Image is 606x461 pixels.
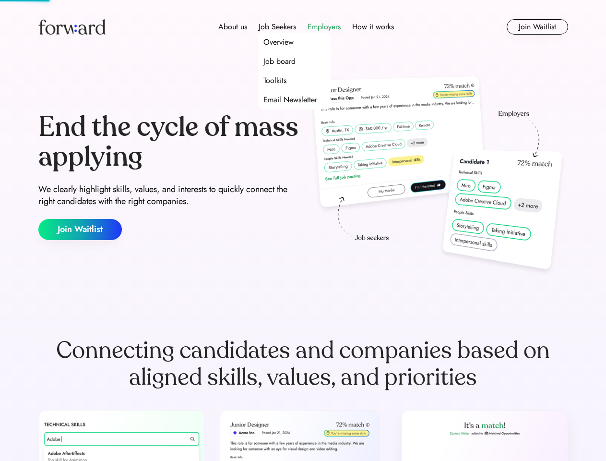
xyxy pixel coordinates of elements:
[38,112,299,171] div: End the cycle of mass applying
[38,19,106,35] img: Forward logo
[38,337,568,391] div: Connecting candidates and companies based on aligned skills, values, and priorities
[38,183,299,207] div: We clearly highlight skills, values, and interests to quickly connect the right candidates with t...
[507,19,568,35] button: Join Waitlist
[307,73,568,279] img: hero-image.png
[352,21,394,33] div: How it works
[218,21,247,33] div: About us
[263,75,286,86] div: Toolkits
[263,56,296,67] div: Job board
[308,21,341,33] div: Employers
[263,36,294,48] div: Overview
[263,94,317,106] div: Email Newsletter
[259,21,296,33] div: Job Seekers
[38,219,122,240] button: Join Waitlist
